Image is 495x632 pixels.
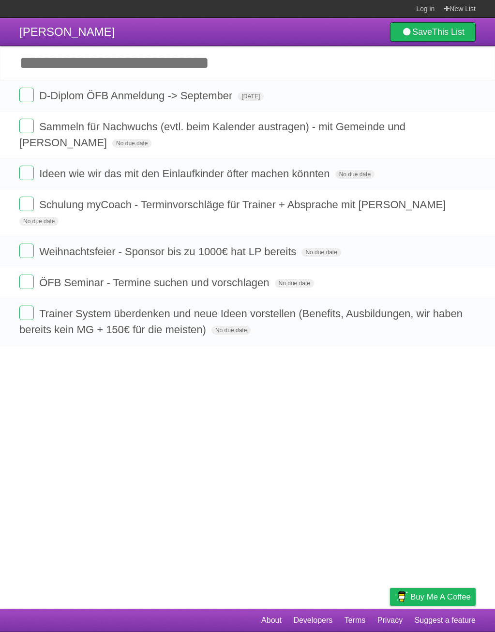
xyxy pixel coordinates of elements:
a: About [261,611,282,630]
span: Sammeln für Nachwuchs (evtl. beim Kalender austragen) - mit Gemeinde und [PERSON_NAME] [19,121,405,149]
span: Schulung myCoach - Terminvorschläge für Trainer + Absprache mit [PERSON_NAME] [39,199,448,211]
span: [PERSON_NAME] [19,25,115,38]
label: Done [19,166,34,180]
label: Done [19,119,34,133]
span: Buy me a coffee [410,588,471,605]
span: No due date [335,170,375,179]
span: Trainer System überdenken und neue Ideen vorstellen (Benefits, Ausbildungen, wir haben bereits ke... [19,308,463,336]
label: Done [19,197,34,211]
span: ÖFB Seminar - Termine suchen und vorschlagen [39,277,271,289]
span: D-Diplom ÖFB Anmeldung -> September [39,90,235,102]
span: No due date [275,279,314,288]
a: Buy me a coffee [390,588,476,606]
a: Developers [293,611,332,630]
label: Done [19,244,34,258]
label: Done [19,88,34,102]
a: SaveThis List [390,22,476,42]
span: No due date [112,139,151,148]
label: Done [19,275,34,289]
span: No due date [19,217,59,226]
b: This List [432,27,465,37]
span: No due date [211,326,251,335]
a: Suggest a feature [415,611,476,630]
span: Weihnachtsfeier - Sponsor bis zu 1000€ hat LP bereits [39,246,299,258]
label: Done [19,306,34,320]
a: Privacy [377,611,403,630]
a: Terms [345,611,366,630]
img: Buy me a coffee [395,588,408,605]
span: No due date [301,248,341,257]
span: Ideen wie wir das mit den Einlaufkinder öfter machen könnten [39,168,332,180]
span: [DATE] [238,92,264,101]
